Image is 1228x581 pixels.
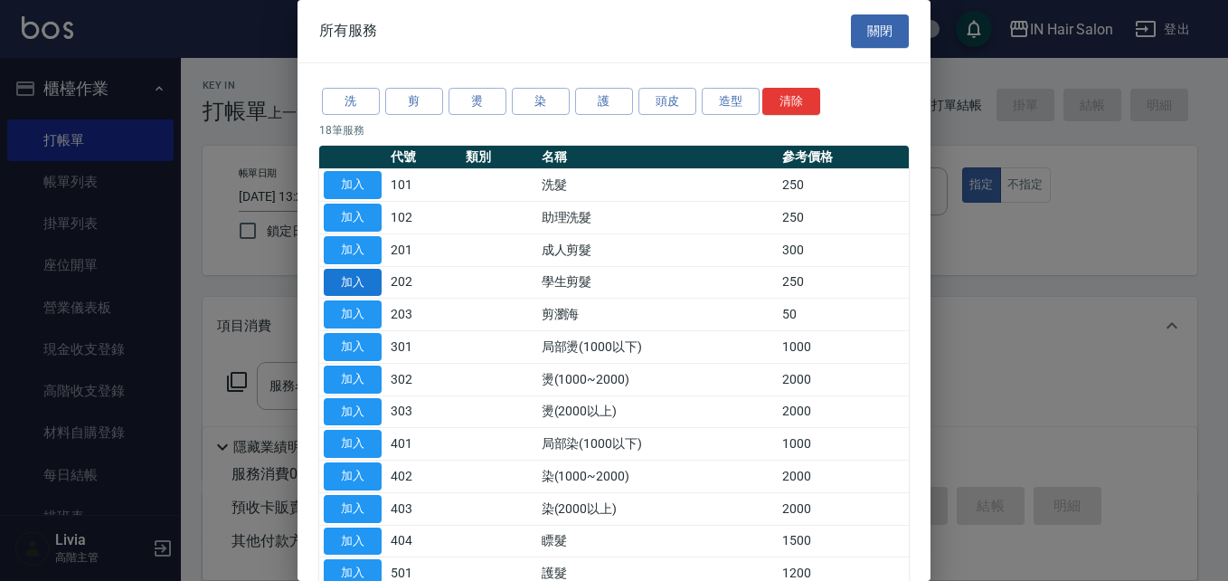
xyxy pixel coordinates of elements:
button: 洗 [322,88,380,116]
td: 瞟髮 [537,525,779,557]
td: 2000 [778,461,909,493]
span: 所有服務 [319,22,377,40]
td: 301 [386,331,461,364]
td: 燙(2000以上) [537,395,779,428]
button: 加入 [324,300,382,329]
td: 201 [386,233,461,266]
td: 2000 [778,492,909,525]
button: 加入 [324,333,382,361]
td: 學生剪髮 [537,266,779,299]
td: 1000 [778,331,909,364]
td: 2000 [778,363,909,395]
td: 250 [778,202,909,234]
td: 局部燙(1000以下) [537,331,779,364]
td: 50 [778,299,909,331]
td: 300 [778,233,909,266]
td: 203 [386,299,461,331]
button: 清除 [762,88,820,116]
button: 加入 [324,430,382,458]
button: 關閉 [851,14,909,48]
button: 護 [575,88,633,116]
p: 18 筆服務 [319,122,909,138]
button: 剪 [385,88,443,116]
td: 2000 [778,395,909,428]
th: 名稱 [537,146,779,169]
th: 代號 [386,146,461,169]
button: 加入 [324,462,382,491]
td: 250 [778,169,909,202]
button: 加入 [324,398,382,426]
button: 加入 [324,528,382,556]
td: 302 [386,363,461,395]
button: 加入 [324,495,382,523]
td: 1500 [778,525,909,557]
th: 類別 [461,146,536,169]
button: 加入 [324,236,382,264]
td: 303 [386,395,461,428]
td: 局部染(1000以下) [537,428,779,461]
td: 染(1000~2000) [537,461,779,493]
td: 洗髮 [537,169,779,202]
button: 加入 [324,269,382,297]
td: 1000 [778,428,909,461]
td: 401 [386,428,461,461]
td: 成人剪髮 [537,233,779,266]
td: 402 [386,461,461,493]
button: 頭皮 [638,88,696,116]
button: 燙 [449,88,506,116]
button: 染 [512,88,570,116]
button: 加入 [324,366,382,394]
td: 染(2000以上) [537,492,779,525]
td: 101 [386,169,461,202]
td: 202 [386,266,461,299]
td: 404 [386,525,461,557]
th: 參考價格 [778,146,909,169]
td: 102 [386,202,461,234]
td: 剪瀏海 [537,299,779,331]
td: 燙(1000~2000) [537,363,779,395]
td: 250 [778,266,909,299]
td: 403 [386,492,461,525]
button: 加入 [324,204,382,232]
button: 加入 [324,171,382,199]
td: 助理洗髮 [537,202,779,234]
button: 造型 [702,88,760,116]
